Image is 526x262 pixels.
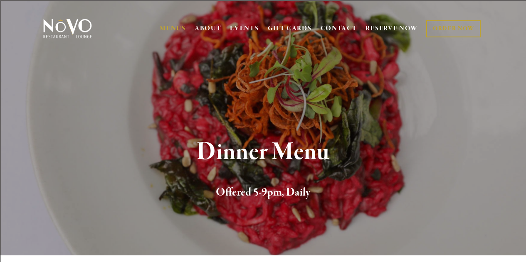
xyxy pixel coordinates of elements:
[195,24,222,33] a: ABOUT
[365,21,418,37] a: RESERVE NOW
[230,24,259,33] a: EVENTS
[268,21,312,37] a: GIFT CARDS
[55,184,471,201] h2: Offered 5-9pm, Daily
[55,139,471,166] h1: Dinner Menu
[160,24,186,33] a: MENUS
[321,21,357,37] a: CONTACT
[42,18,94,39] img: Novo Restaurant &amp; Lounge
[426,20,481,37] a: ORDER NOW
